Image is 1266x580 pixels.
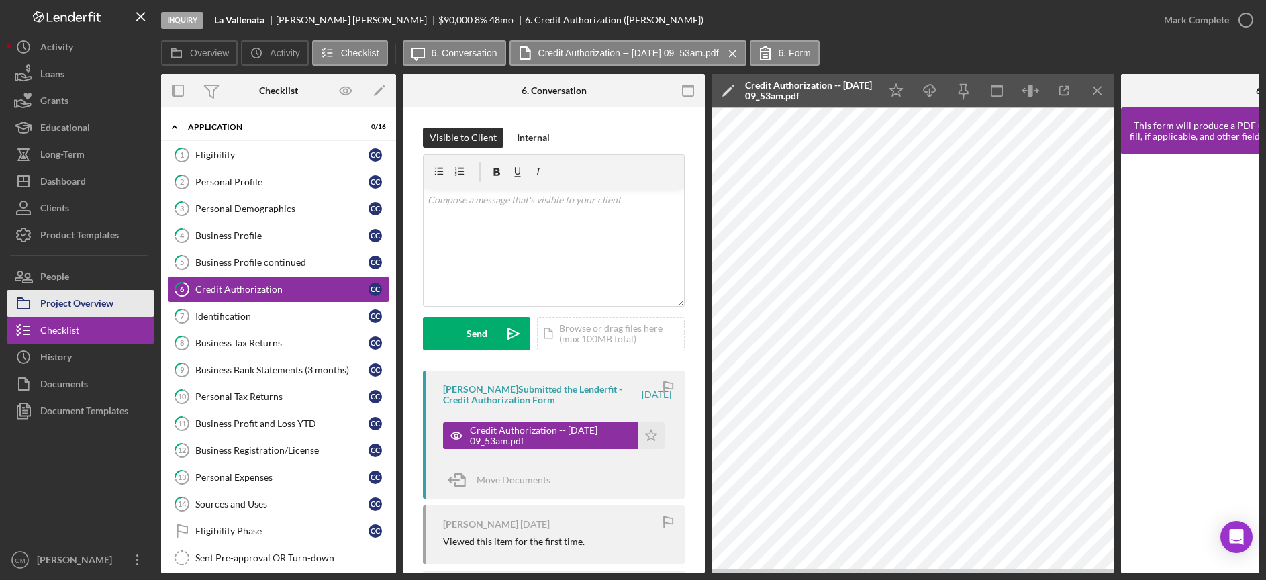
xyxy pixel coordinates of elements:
[178,446,186,454] tspan: 12
[195,391,369,402] div: Personal Tax Returns
[369,283,382,296] div: C C
[779,48,811,58] label: 6. Form
[1151,7,1259,34] button: Mark Complete
[369,256,382,269] div: C C
[40,317,79,347] div: Checklist
[7,546,154,573] button: GM[PERSON_NAME]
[270,48,299,58] label: Activity
[180,311,185,320] tspan: 7
[7,263,154,290] a: People
[7,344,154,371] button: History
[195,177,369,187] div: Personal Profile
[443,536,585,547] div: Viewed this item for the first time.
[168,383,389,410] a: 10Personal Tax ReturnsCC
[259,85,298,96] div: Checklist
[168,491,389,518] a: 14Sources and UsesCC
[40,263,69,293] div: People
[341,48,379,58] label: Checklist
[369,471,382,484] div: C C
[168,303,389,330] a: 7IdentificationCC
[520,519,550,530] time: 2025-07-15 13:52
[745,80,873,101] div: Credit Authorization -- [DATE] 09_53am.pdf
[195,552,389,563] div: Sent Pre-approval OR Turn-down
[161,40,238,66] button: Overview
[7,34,154,60] button: Activity
[195,257,369,268] div: Business Profile continued
[180,365,185,374] tspan: 9
[40,195,69,225] div: Clients
[423,317,530,350] button: Send
[475,15,487,26] div: 8 %
[7,371,154,397] button: Documents
[510,128,556,148] button: Internal
[369,390,382,403] div: C C
[7,168,154,195] button: Dashboard
[369,417,382,430] div: C C
[188,123,352,131] div: Application
[40,344,72,374] div: History
[40,397,128,428] div: Document Templates
[195,365,369,375] div: Business Bank Statements (3 months)
[7,290,154,317] button: Project Overview
[7,114,154,141] a: Educational
[40,168,86,198] div: Dashboard
[195,203,369,214] div: Personal Demographics
[180,285,185,293] tspan: 6
[40,371,88,401] div: Documents
[168,356,389,383] a: 9Business Bank Statements (3 months)CC
[7,195,154,222] a: Clients
[1164,7,1229,34] div: Mark Complete
[369,444,382,457] div: C C
[750,40,820,66] button: 6. Form
[443,519,518,530] div: [PERSON_NAME]
[214,15,264,26] b: La Vallenata
[40,60,64,91] div: Loans
[40,290,113,320] div: Project Overview
[467,317,487,350] div: Send
[1220,521,1253,553] div: Open Intercom Messenger
[180,231,185,240] tspan: 4
[180,150,184,159] tspan: 1
[180,338,184,347] tspan: 8
[369,524,382,538] div: C C
[168,544,389,571] a: Sent Pre-approval OR Turn-down
[195,499,369,510] div: Sources and Uses
[509,40,746,66] button: Credit Authorization -- [DATE] 09_53am.pdf
[7,87,154,114] button: Grants
[168,249,389,276] a: 5Business Profile continuedCC
[7,317,154,344] button: Checklist
[7,397,154,424] button: Document Templates
[312,40,388,66] button: Checklist
[432,48,497,58] label: 6. Conversation
[178,499,187,508] tspan: 14
[642,389,671,400] time: 2025-07-15 13:53
[168,518,389,544] a: Eligibility PhaseCC
[40,114,90,144] div: Educational
[168,276,389,303] a: 6Credit AuthorizationCC
[195,284,369,295] div: Credit Authorization
[369,363,382,377] div: C C
[195,311,369,322] div: Identification
[195,418,369,429] div: Business Profit and Loss YTD
[180,177,184,186] tspan: 2
[477,474,550,485] span: Move Documents
[15,557,25,564] text: GM
[168,437,389,464] a: 12Business Registration/LicenseCC
[195,150,369,160] div: Eligibility
[470,425,631,446] div: Credit Authorization -- [DATE] 09_53am.pdf
[489,15,514,26] div: 48 mo
[443,422,665,449] button: Credit Authorization -- [DATE] 09_53am.pdf
[443,384,640,405] div: [PERSON_NAME] Submitted the Lenderfit - Credit Authorization Form
[168,195,389,222] a: 3Personal DemographicsCC
[7,222,154,248] button: Product Templates
[40,222,119,252] div: Product Templates
[369,175,382,189] div: C C
[443,463,564,497] button: Move Documents
[168,464,389,491] a: 13Personal ExpensesCC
